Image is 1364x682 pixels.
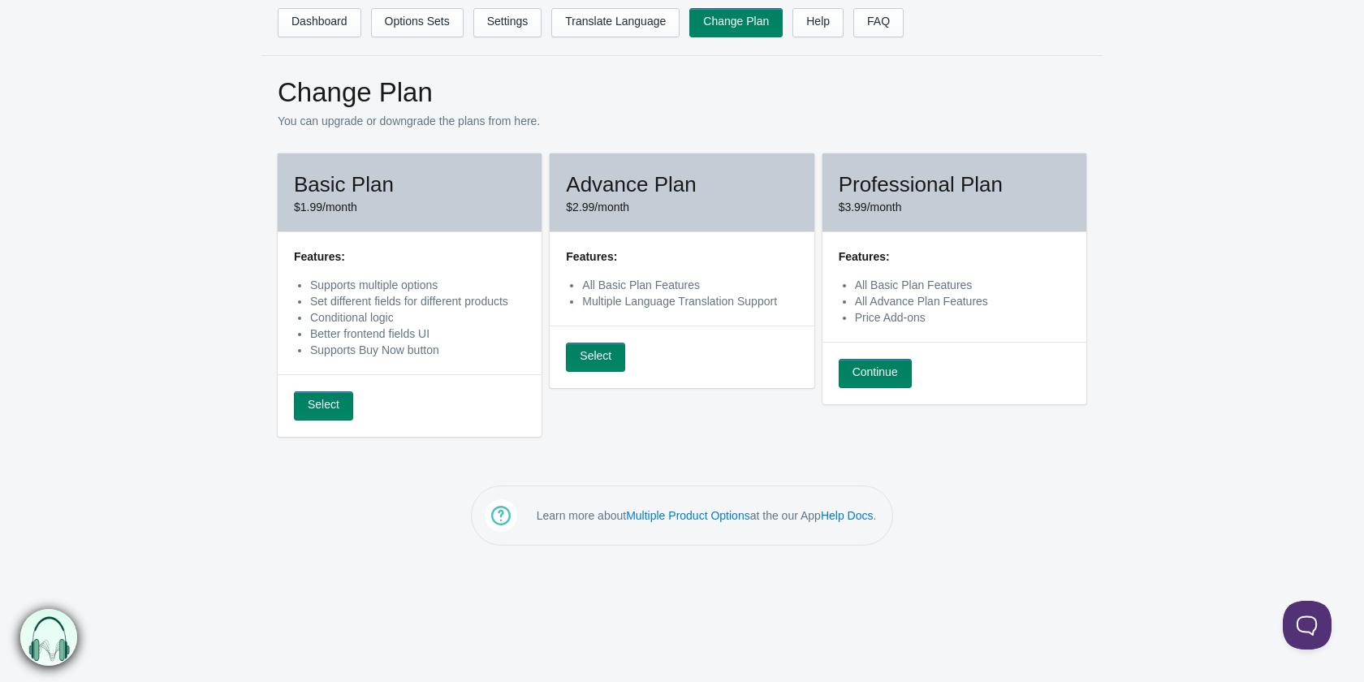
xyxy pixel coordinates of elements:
[310,277,525,293] li: Supports multiple options
[839,170,1070,199] h2: Professional Plan
[626,509,750,522] a: Multiple Product Options
[551,8,680,37] a: Translate Language
[582,277,797,293] li: All Basic Plan Features
[21,610,78,667] img: bxm.png
[473,8,542,37] a: Settings
[310,326,525,342] li: Better frontend fields UI
[310,309,525,326] li: Conditional logic
[566,170,797,199] h2: Advance Plan
[855,277,1070,293] li: All Basic Plan Features
[278,8,361,37] a: Dashboard
[853,8,904,37] a: FAQ
[839,250,890,263] strong: Features:
[792,8,844,37] a: Help
[278,113,1086,129] p: You can upgrade or downgrade the plans from here.
[537,507,877,524] p: Learn more about at the our App .
[855,309,1070,326] li: Price Add-ons
[294,201,357,214] span: $1.99/month
[310,342,525,358] li: Supports Buy Now button
[855,293,1070,309] li: All Advance Plan Features
[839,201,902,214] span: $3.99/month
[566,250,617,263] strong: Features:
[839,359,912,388] a: Continue
[371,8,464,37] a: Options Sets
[294,250,345,263] strong: Features:
[821,509,874,522] a: Help Docs
[294,391,353,421] a: Select
[566,343,625,372] a: Select
[310,293,525,309] li: Set different fields for different products
[278,76,1086,109] h1: Change Plan
[294,170,525,199] h2: Basic Plan
[566,201,629,214] span: $2.99/month
[582,293,797,309] li: Multiple Language Translation Support
[689,8,783,37] a: Change Plan
[1283,601,1332,650] iframe: Toggle Customer Support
